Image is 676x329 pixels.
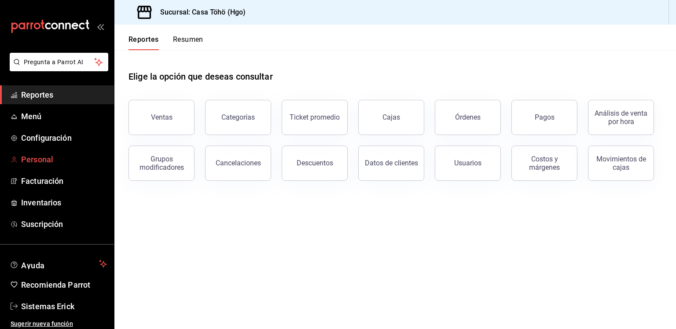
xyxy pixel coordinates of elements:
div: Ticket promedio [290,113,340,121]
div: Movimientos de cajas [594,155,648,172]
span: Inventarios [21,197,107,208]
h3: Sucursal: Casa Töhö (Hgo) [153,7,246,18]
button: Pregunta a Parrot AI [10,53,108,71]
span: Personal [21,154,107,165]
button: Grupos modificadores [129,146,195,181]
div: Cancelaciones [216,159,261,167]
span: Reportes [21,89,107,101]
button: Resumen [173,35,203,50]
button: Usuarios [435,146,501,181]
button: Ticket promedio [282,100,348,135]
div: Pagos [535,113,555,121]
div: Costos y márgenes [517,155,572,172]
button: Cancelaciones [205,146,271,181]
span: Menú [21,110,107,122]
button: open_drawer_menu [97,23,104,30]
button: Categorías [205,100,271,135]
div: Descuentos [297,159,333,167]
span: Facturación [21,175,107,187]
button: Costos y márgenes [511,146,577,181]
div: Análisis de venta por hora [594,109,648,126]
button: Órdenes [435,100,501,135]
button: Ventas [129,100,195,135]
span: Sugerir nueva función [11,319,107,329]
div: Datos de clientes [365,159,418,167]
span: Configuración [21,132,107,144]
button: Datos de clientes [358,146,424,181]
h1: Elige la opción que deseas consultar [129,70,273,83]
button: Pagos [511,100,577,135]
span: Ayuda [21,259,96,269]
div: Usuarios [454,159,481,167]
button: Movimientos de cajas [588,146,654,181]
div: Cajas [382,113,400,121]
div: Ventas [151,113,173,121]
button: Cajas [358,100,424,135]
span: Suscripción [21,218,107,230]
span: Pregunta a Parrot AI [24,58,95,67]
div: Órdenes [455,113,481,121]
button: Reportes [129,35,159,50]
div: Grupos modificadores [134,155,189,172]
a: Pregunta a Parrot AI [6,64,108,73]
div: Categorías [221,113,255,121]
span: Recomienda Parrot [21,279,107,291]
button: Análisis de venta por hora [588,100,654,135]
div: navigation tabs [129,35,203,50]
button: Descuentos [282,146,348,181]
span: Sistemas Erick [21,300,107,312]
